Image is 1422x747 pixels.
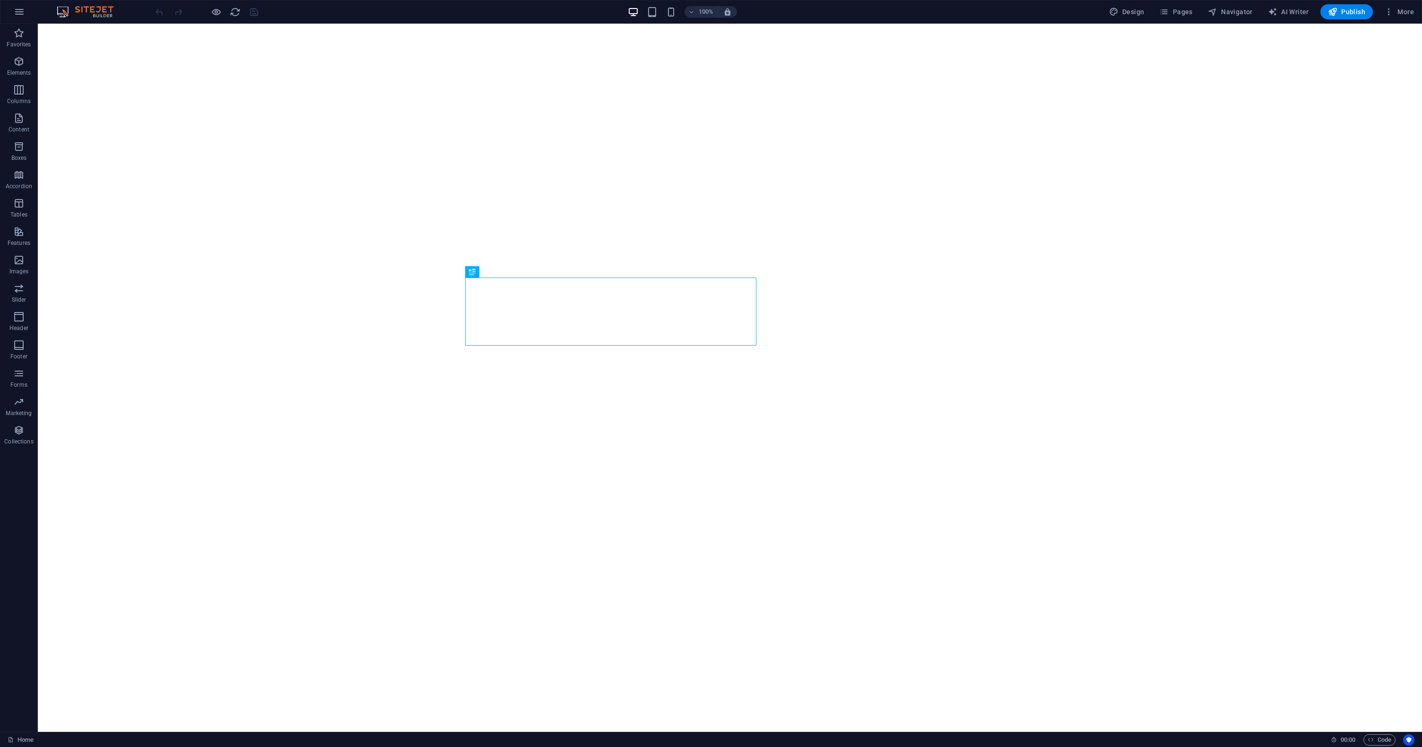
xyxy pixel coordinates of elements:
button: Code [1363,734,1396,746]
a: Click to cancel selection. Double-click to open Pages [8,734,34,746]
span: Code [1368,734,1391,746]
p: Favorites [7,41,31,48]
p: Forms [10,381,27,389]
h6: 100% [699,6,714,17]
p: Images [9,268,29,275]
button: 100% [685,6,718,17]
button: Usercentrics [1403,734,1414,746]
i: On resize automatically adjust zoom level to fit chosen device. [723,8,732,16]
p: Footer [10,353,27,360]
p: Boxes [11,154,27,162]
p: Elements [7,69,31,77]
button: AI Writer [1264,4,1313,19]
p: Tables [10,211,27,218]
img: Editor Logo [54,6,125,17]
button: Design [1105,4,1148,19]
button: Publish [1320,4,1373,19]
button: Click here to leave preview mode and continue editing [210,6,222,17]
h6: Session time [1331,734,1356,746]
div: Design (Ctrl+Alt+Y) [1105,4,1148,19]
button: Navigator [1204,4,1257,19]
span: : [1347,736,1349,743]
i: Reload page [230,7,241,17]
p: Marketing [6,409,32,417]
p: Content [9,126,29,133]
span: Pages [1159,7,1192,17]
button: Pages [1155,4,1196,19]
span: 00 00 [1341,734,1355,746]
p: Collections [4,438,33,445]
p: Accordion [6,182,32,190]
span: Publish [1328,7,1365,17]
span: More [1384,7,1414,17]
span: Design [1109,7,1145,17]
button: More [1380,4,1418,19]
span: Navigator [1208,7,1253,17]
button: reload [229,6,241,17]
p: Header [9,324,28,332]
p: Slider [12,296,26,304]
span: AI Writer [1268,7,1309,17]
p: Columns [7,97,31,105]
p: Features [8,239,30,247]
